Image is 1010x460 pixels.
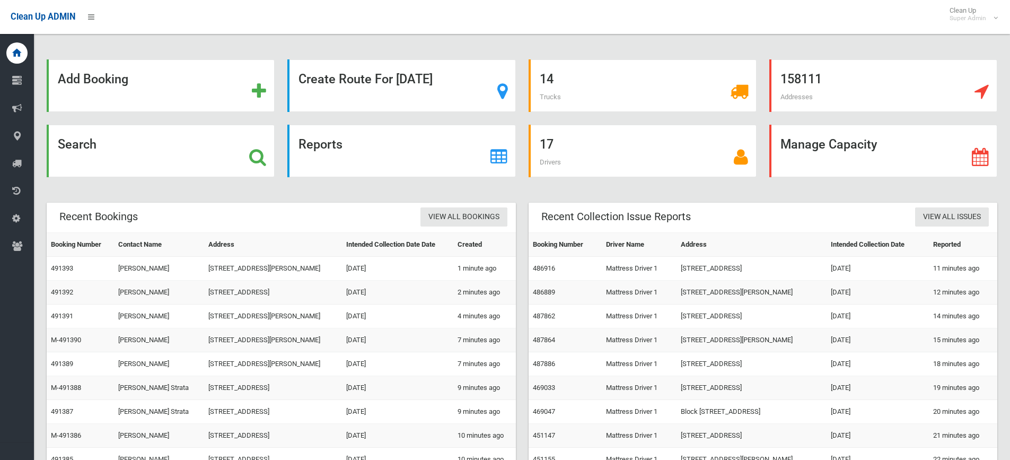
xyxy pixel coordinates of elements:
[342,376,453,400] td: [DATE]
[602,281,677,305] td: Mattress Driver 1
[540,93,561,101] span: Trucks
[540,72,554,86] strong: 14
[342,281,453,305] td: [DATE]
[204,233,341,257] th: Address
[780,93,813,101] span: Addresses
[533,312,555,320] a: 487862
[780,72,822,86] strong: 158111
[780,137,877,152] strong: Manage Capacity
[47,59,275,112] a: Add Booking
[827,328,929,352] td: [DATE]
[204,400,341,424] td: [STREET_ADDRESS]
[204,328,341,352] td: [STREET_ADDRESS][PERSON_NAME]
[342,400,453,424] td: [DATE]
[602,233,677,257] th: Driver Name
[929,305,997,328] td: 14 minutes ago
[204,305,341,328] td: [STREET_ADDRESS][PERSON_NAME]
[453,281,516,305] td: 2 minutes ago
[51,360,73,368] a: 491389
[929,400,997,424] td: 20 minutes ago
[342,305,453,328] td: [DATE]
[47,125,275,177] a: Search
[540,158,561,166] span: Drivers
[929,352,997,376] td: 18 minutes ago
[47,206,151,227] header: Recent Bookings
[453,376,516,400] td: 9 minutes ago
[929,257,997,281] td: 11 minutes ago
[602,352,677,376] td: Mattress Driver 1
[929,281,997,305] td: 12 minutes ago
[533,336,555,344] a: 487864
[677,233,827,257] th: Address
[533,431,555,439] a: 451147
[51,384,81,392] a: M-491388
[114,376,204,400] td: [PERSON_NAME] Strata
[453,424,516,448] td: 10 minutes ago
[529,125,757,177] a: 17 Drivers
[51,407,73,415] a: 491387
[204,281,341,305] td: [STREET_ADDRESS]
[342,424,453,448] td: [DATE]
[769,59,997,112] a: 158111 Addresses
[114,257,204,281] td: [PERSON_NAME]
[929,376,997,400] td: 19 minutes ago
[453,328,516,352] td: 7 minutes ago
[342,233,453,257] th: Intended Collection Date Date
[602,257,677,281] td: Mattress Driver 1
[342,328,453,352] td: [DATE]
[453,257,516,281] td: 1 minute ago
[929,424,997,448] td: 21 minutes ago
[298,137,342,152] strong: Reports
[677,328,827,352] td: [STREET_ADDRESS][PERSON_NAME]
[950,14,986,22] small: Super Admin
[529,59,757,112] a: 14 Trucks
[114,400,204,424] td: [PERSON_NAME] Strata
[602,424,677,448] td: Mattress Driver 1
[453,400,516,424] td: 9 minutes ago
[827,376,929,400] td: [DATE]
[533,384,555,392] a: 469033
[204,352,341,376] td: [STREET_ADDRESS][PERSON_NAME]
[769,125,997,177] a: Manage Capacity
[453,305,516,328] td: 4 minutes ago
[915,207,989,227] a: View All Issues
[51,288,73,296] a: 491392
[114,352,204,376] td: [PERSON_NAME]
[677,281,827,305] td: [STREET_ADDRESS][PERSON_NAME]
[677,305,827,328] td: [STREET_ADDRESS]
[51,336,81,344] a: M-491390
[420,207,507,227] a: View All Bookings
[114,281,204,305] td: [PERSON_NAME]
[51,264,73,272] a: 491393
[47,233,114,257] th: Booking Number
[204,257,341,281] td: [STREET_ADDRESS][PERSON_NAME]
[533,264,555,272] a: 486916
[114,424,204,448] td: [PERSON_NAME]
[529,206,704,227] header: Recent Collection Issue Reports
[827,305,929,328] td: [DATE]
[298,72,433,86] strong: Create Route For [DATE]
[677,352,827,376] td: [STREET_ADDRESS]
[342,257,453,281] td: [DATE]
[677,257,827,281] td: [STREET_ADDRESS]
[11,12,75,22] span: Clean Up ADMIN
[827,424,929,448] td: [DATE]
[533,360,555,368] a: 487886
[677,424,827,448] td: [STREET_ADDRESS]
[540,137,554,152] strong: 17
[51,312,73,320] a: 491391
[602,328,677,352] td: Mattress Driver 1
[51,431,81,439] a: M-491386
[287,59,515,112] a: Create Route For [DATE]
[602,305,677,328] td: Mattress Driver 1
[602,400,677,424] td: Mattress Driver 1
[533,288,555,296] a: 486889
[827,257,929,281] td: [DATE]
[58,72,128,86] strong: Add Booking
[453,233,516,257] th: Created
[602,376,677,400] td: Mattress Driver 1
[453,352,516,376] td: 7 minutes ago
[529,233,602,257] th: Booking Number
[204,424,341,448] td: [STREET_ADDRESS]
[114,233,204,257] th: Contact Name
